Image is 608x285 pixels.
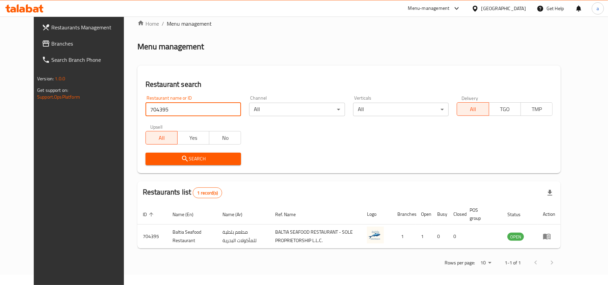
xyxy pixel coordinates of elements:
[481,5,526,12] div: [GEOGRAPHIC_DATA]
[180,133,207,143] span: Yes
[146,131,178,145] button: All
[193,187,222,198] div: Total records count
[36,19,135,35] a: Restaurants Management
[137,41,204,52] h2: Menu management
[51,40,130,48] span: Branches
[270,225,362,249] td: BALTIA SEAFOOD RESTAURANT - SOLE PROPRIETORSHIP L.L.C.
[478,258,494,268] div: Rows per page:
[55,74,65,83] span: 1.0.0
[162,20,164,28] li: /
[146,153,241,165] button: Search
[507,233,524,241] div: OPEN
[445,259,475,267] p: Rows per page:
[505,259,521,267] p: 1-1 of 1
[507,233,524,241] span: OPEN
[470,206,494,222] span: POS group
[151,155,236,163] span: Search
[524,104,550,114] span: TMP
[149,133,175,143] span: All
[432,225,448,249] td: 0
[143,210,156,218] span: ID
[275,210,305,218] span: Ref. Name
[150,124,163,129] label: Upsell
[146,79,553,89] h2: Restaurant search
[392,204,416,225] th: Branches
[416,204,432,225] th: Open
[542,185,558,201] div: Export file
[193,190,222,196] span: 1 record(s)
[457,102,489,116] button: All
[137,204,561,249] table: enhanced table
[489,102,521,116] button: TGO
[367,227,384,243] img: Baltia Seafood Restaurant
[353,103,449,116] div: All
[167,225,217,249] td: Baltia Seafood Restaurant
[137,20,159,28] a: Home
[408,4,450,12] div: Menu-management
[543,232,555,240] div: Menu
[51,56,130,64] span: Search Branch Phone
[597,5,599,12] span: a
[392,225,416,249] td: 1
[177,131,209,145] button: Yes
[416,225,432,249] td: 1
[249,103,345,116] div: All
[212,133,238,143] span: No
[209,131,241,145] button: No
[460,104,486,114] span: All
[362,204,392,225] th: Logo
[461,96,478,100] label: Delivery
[143,187,222,198] h2: Restaurants list
[492,104,518,114] span: TGO
[37,74,54,83] span: Version:
[37,93,80,101] a: Support.OpsPlatform
[167,20,212,28] span: Menu management
[37,86,68,95] span: Get support on:
[537,204,561,225] th: Action
[222,210,251,218] span: Name (Ar)
[51,23,130,31] span: Restaurants Management
[137,225,167,249] td: 704395
[432,204,448,225] th: Busy
[448,204,464,225] th: Closed
[521,102,553,116] button: TMP
[36,35,135,52] a: Branches
[146,103,241,116] input: Search for restaurant name or ID..
[507,210,529,218] span: Status
[448,225,464,249] td: 0
[173,210,202,218] span: Name (En)
[137,20,561,28] nav: breadcrumb
[217,225,270,249] td: مطعم بلطية للمأكولات البحرية
[36,52,135,68] a: Search Branch Phone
